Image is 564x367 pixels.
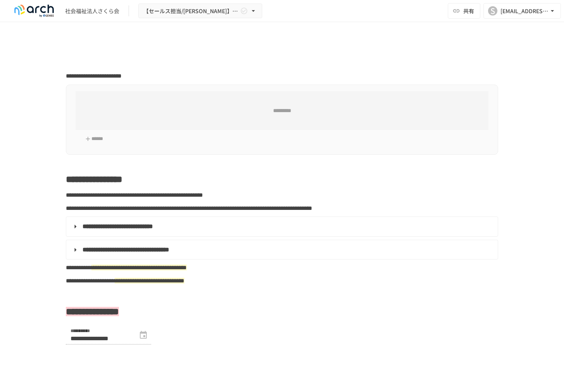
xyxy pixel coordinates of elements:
div: 社会福祉法人さくら会 [65,7,119,15]
button: S[EMAIL_ADDRESS][DOMAIN_NAME] [483,3,561,19]
div: S [488,6,497,16]
img: logo-default@2x-9cf2c760.svg [9,5,59,17]
button: 共有 [448,3,480,19]
div: [EMAIL_ADDRESS][DOMAIN_NAME] [500,6,549,16]
span: 共有 [463,7,474,15]
span: 【セールス担当/[PERSON_NAME]】社会福祉法人さくら会様_初期設定サポート [143,6,239,16]
button: 【セールス担当/[PERSON_NAME]】社会福祉法人さくら会様_初期設定サポート [138,3,262,19]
